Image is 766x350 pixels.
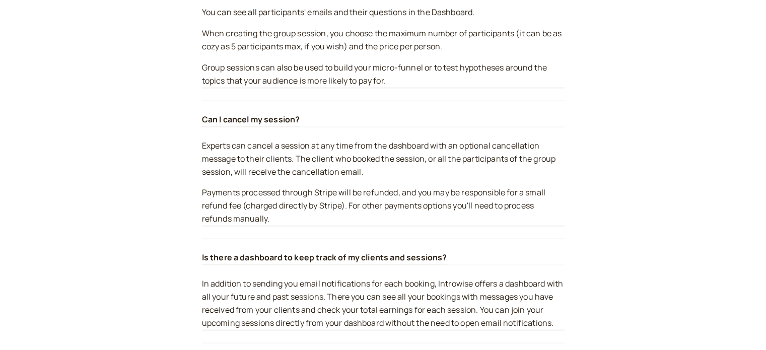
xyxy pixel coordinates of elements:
[202,61,565,88] p: Group sessions can also be used to build your micro-funnel or to test hypotheses around the topic...
[716,302,766,350] iframe: Chat Widget
[202,113,565,127] a: Can I cancel my session?
[716,302,766,350] div: Csevegés widget
[202,251,565,265] a: Is there a dashboard to keep track of my clients and sessions?
[202,6,565,19] p: You can see all participants' emails and their questions in the Dashboard.
[202,113,300,127] h4: Can I cancel my session?
[202,251,447,265] h4: Is there a dashboard to keep track of my clients and sessions?
[202,27,565,53] p: When creating the group session, you choose the maximum number of participants (it can be as cozy...
[202,186,565,226] p: Payments processed through Stripe will be refunded, and you may be responsible for a small refund...
[202,139,565,179] p: Experts can cancel a session at any time from the dashboard with an optional cancellation message...
[202,277,565,330] p: In addition to sending you email notifications for each booking, Introwise offers a dashboard wit...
